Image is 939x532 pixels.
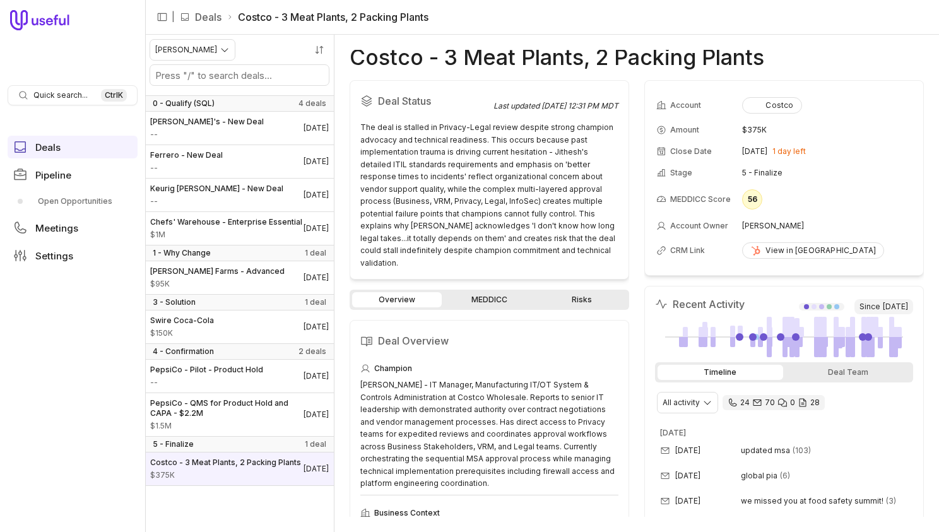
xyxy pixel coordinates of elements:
span: Account [670,100,701,110]
a: Deals [195,9,221,25]
div: Deal Team [786,365,911,380]
span: Amount [150,163,223,173]
time: [DATE] [675,446,700,456]
h1: Costco - 3 Meat Plants, 2 Packing Plants [350,50,764,65]
span: 1 deal [305,439,326,449]
div: 24 calls and 70 email threads [723,395,825,410]
span: Since [854,299,913,314]
span: updated msa [741,446,790,456]
a: Meetings [8,216,138,239]
span: 4 deals [298,98,326,109]
time: Deal Close Date [304,190,329,200]
time: Deal Close Date [304,371,329,381]
time: [DATE] [675,496,700,506]
span: 3 - Solution [153,297,196,307]
a: Risks [537,292,627,307]
span: Amount [150,279,285,289]
time: [DATE] [883,302,908,312]
a: [PERSON_NAME] Farms - Advanced$95K[DATE] [145,261,334,294]
span: Account Owner [670,221,728,231]
span: Keurig [PERSON_NAME] - New Deal [150,184,283,194]
td: 5 - Finalize [742,163,912,183]
span: 103 emails in thread [793,446,811,456]
a: Settings [8,244,138,267]
a: Overview [352,292,442,307]
span: 1 deal [305,297,326,307]
button: Sort by [310,40,329,59]
div: Champion [360,361,618,376]
time: Deal Close Date [304,322,329,332]
a: Keurig [PERSON_NAME] - New Deal--[DATE] [145,179,334,211]
span: | [172,9,175,25]
span: Amount [150,377,263,387]
a: Chefs' Warehouse - Enterprise Essential$1M[DATE] [145,212,334,245]
time: [DATE] [675,471,700,481]
span: Stage [670,168,692,178]
span: Costco - 3 Meat Plants, 2 Packing Plants [150,458,301,468]
a: Open Opportunities [8,191,138,211]
span: global pia [741,471,777,481]
span: PepsiCo - QMS for Product Hold and CAPA - $2.2M [150,398,304,418]
span: Chefs' Warehouse - Enterprise Essential [150,217,302,227]
a: View in [GEOGRAPHIC_DATA] [742,242,884,259]
div: The deal is stalled in Privacy-Legal review despite strong champion advocacy and technical readin... [360,121,618,269]
span: PepsiCo - Pilot - Product Hold [150,365,263,375]
div: Last updated [493,101,618,111]
a: Costco - 3 Meat Plants, 2 Packing Plants$375K[DATE] [145,452,334,485]
a: PepsiCo - QMS for Product Hold and CAPA - $2.2M$1.5M[DATE] [145,393,334,436]
h2: Deal Overview [360,331,618,351]
span: Pipeline [35,170,71,180]
button: Costco [742,97,801,114]
span: CRM Link [670,245,705,256]
a: Ferrero - New Deal--[DATE] [145,145,334,178]
span: 4 - Confirmation [153,346,214,357]
a: [PERSON_NAME]'s - New Deal--[DATE] [145,112,334,145]
span: 1 day left [772,146,806,157]
span: 6 emails in thread [780,471,790,481]
span: Settings [35,251,73,261]
span: 2 deals [298,346,326,357]
div: Business Context [360,505,618,521]
span: 0 - Qualify (SQL) [153,98,215,109]
time: Deal Close Date [304,123,329,133]
time: Deal Close Date [304,273,329,283]
a: Deals [8,136,138,158]
input: Search deals by name [150,65,329,85]
span: Ferrero - New Deal [150,150,223,160]
div: Costco [750,100,793,110]
div: Timeline [658,365,783,380]
time: Deal Close Date [304,157,329,167]
span: Amount [150,230,302,240]
span: we missed you at food safety summit! [741,496,883,506]
span: Amount [150,129,264,139]
time: Deal Close Date [304,223,329,233]
span: [PERSON_NAME]'s - New Deal [150,117,264,127]
span: 5 - Finalize [153,439,194,449]
td: $375K [742,120,912,140]
h2: Deal Status [360,91,493,111]
div: Pipeline submenu [8,191,138,211]
a: Swire Coca-Cola$150K[DATE] [145,310,334,343]
span: Swire Coca-Cola [150,316,214,326]
span: Close Date [670,146,712,157]
h2: Recent Activity [655,297,745,312]
span: Quick search... [33,90,88,100]
div: [PERSON_NAME] - IT Manager, Manufacturing IT/OT System & Controls Administration at Costco Wholes... [360,379,618,490]
time: Deal Close Date [304,464,329,474]
a: MEDDICC [444,292,534,307]
div: View in [GEOGRAPHIC_DATA] [750,245,876,256]
span: 1 deal [305,248,326,258]
span: Meetings [35,223,78,233]
nav: Deals [145,35,334,532]
span: [PERSON_NAME] Farms - Advanced [150,266,285,276]
time: Deal Close Date [304,410,329,420]
td: [PERSON_NAME] [742,216,912,236]
time: [DATE] [742,146,767,157]
span: 3 emails in thread [886,496,896,506]
span: MEDDICC Score [670,194,731,204]
button: Collapse sidebar [153,8,172,27]
a: Pipeline [8,163,138,186]
span: Amount [150,421,304,431]
kbd: Ctrl K [101,89,127,102]
span: Deals [35,143,61,152]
